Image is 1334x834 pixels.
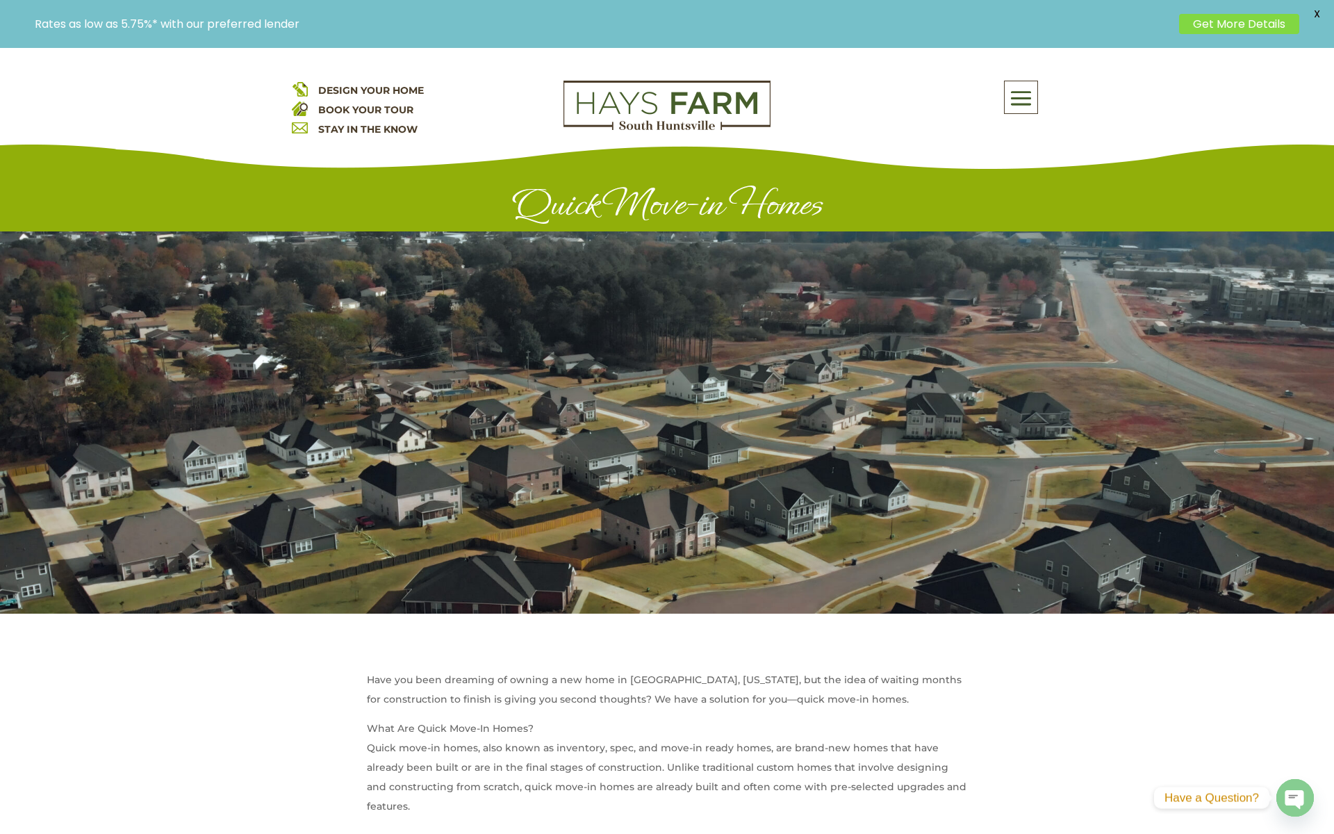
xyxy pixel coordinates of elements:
h1: Quick Move-in Homes [292,183,1042,231]
span: X [1306,3,1327,24]
p: Have you been dreaming of owning a new home in [GEOGRAPHIC_DATA], [US_STATE], but the idea of wai... [367,670,967,719]
a: DESIGN YOUR HOME [318,84,424,97]
p: Rates as low as 5.75%* with our preferred lender [35,17,1172,31]
a: hays farm homes huntsville development [563,121,771,133]
p: What Are Quick Move-In Homes? Quick move-in homes, also known as inventory, spec, and move-in rea... [367,719,967,826]
img: design your home [292,81,308,97]
img: book your home tour [292,100,308,116]
a: STAY IN THE KNOW [318,123,418,136]
a: BOOK YOUR TOUR [318,104,413,116]
img: Logo [563,81,771,131]
a: Get More Details [1179,14,1299,34]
